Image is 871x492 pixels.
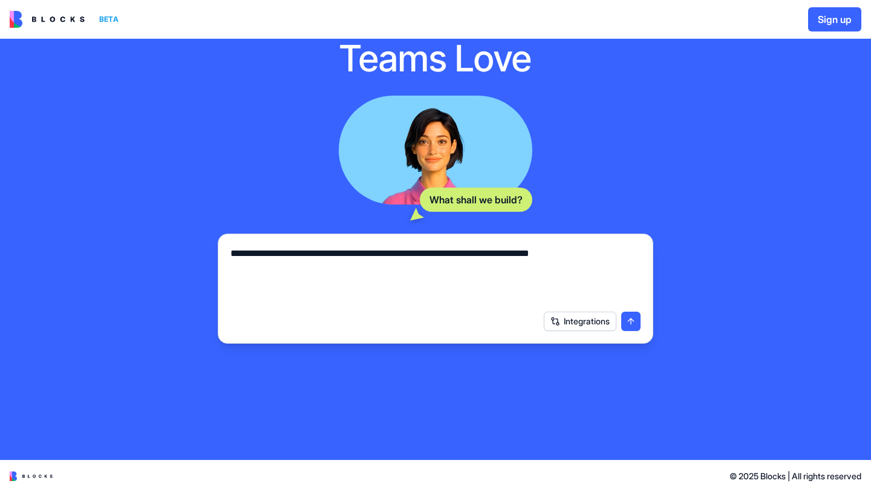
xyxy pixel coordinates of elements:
[10,11,123,28] a: BETA
[420,188,532,212] div: What shall we build?
[10,471,53,481] img: logo
[808,7,861,31] button: Sign up
[729,470,861,482] span: © 2025 Blocks | All rights reserved
[544,312,616,331] button: Integrations
[94,11,123,28] div: BETA
[10,11,85,28] img: logo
